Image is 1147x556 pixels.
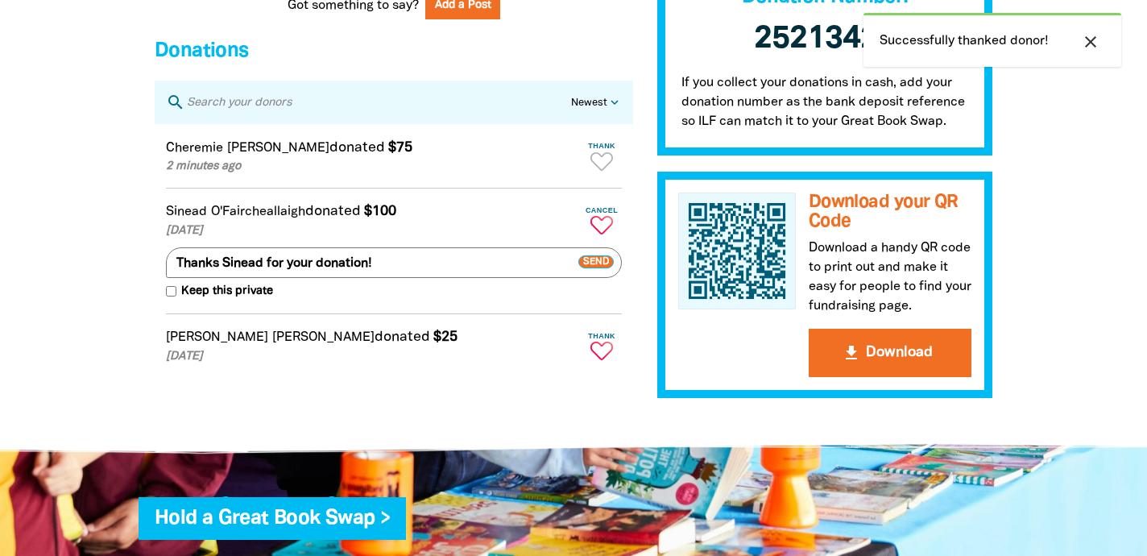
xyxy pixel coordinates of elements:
p: If you collect your donations in cash, add your donation number as the bank deposit reference so ... [657,73,992,156]
span: Send [578,256,614,269]
label: Keep this private [166,283,273,301]
span: donated [375,330,430,343]
em: $100 [364,205,396,218]
em: [PERSON_NAME] [227,143,329,154]
i: search [166,93,185,112]
button: Thank [582,135,622,176]
a: Hold a Great Book Swap > [155,509,390,528]
span: 25213420 [754,24,896,54]
div: Successfully thanked donor! [863,13,1121,67]
i: close [1081,32,1100,52]
button: get_appDownload [809,329,971,377]
em: [PERSON_NAME] [272,332,375,343]
span: donated [329,141,385,154]
span: donated [305,205,361,218]
span: Thank [582,142,622,150]
button: close [1076,31,1105,52]
em: [PERSON_NAME] [166,332,268,343]
span: Thank [582,332,622,340]
p: [DATE] [166,222,578,240]
button: Thank [582,326,622,367]
div: Paginated content [155,124,633,378]
em: $75 [388,141,412,154]
button: Send [578,247,622,277]
em: Cheremie [166,143,223,154]
p: 2 minutes ago [166,158,578,176]
span: Donations [155,42,248,60]
input: Search your donors [185,92,571,113]
textarea: Thanks Sinead for your donation! [166,247,622,278]
i: get_app [842,343,861,363]
em: $25 [433,330,458,343]
h3: Download your QR Code [809,193,971,232]
span: Keep this private [176,283,273,301]
input: Keep this private [166,286,176,297]
em: O'Faircheallaigh [211,206,305,218]
button: Cancel [582,200,622,241]
p: [DATE] [166,348,578,366]
em: Sinead [166,206,207,218]
span: Cancel [582,206,622,214]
